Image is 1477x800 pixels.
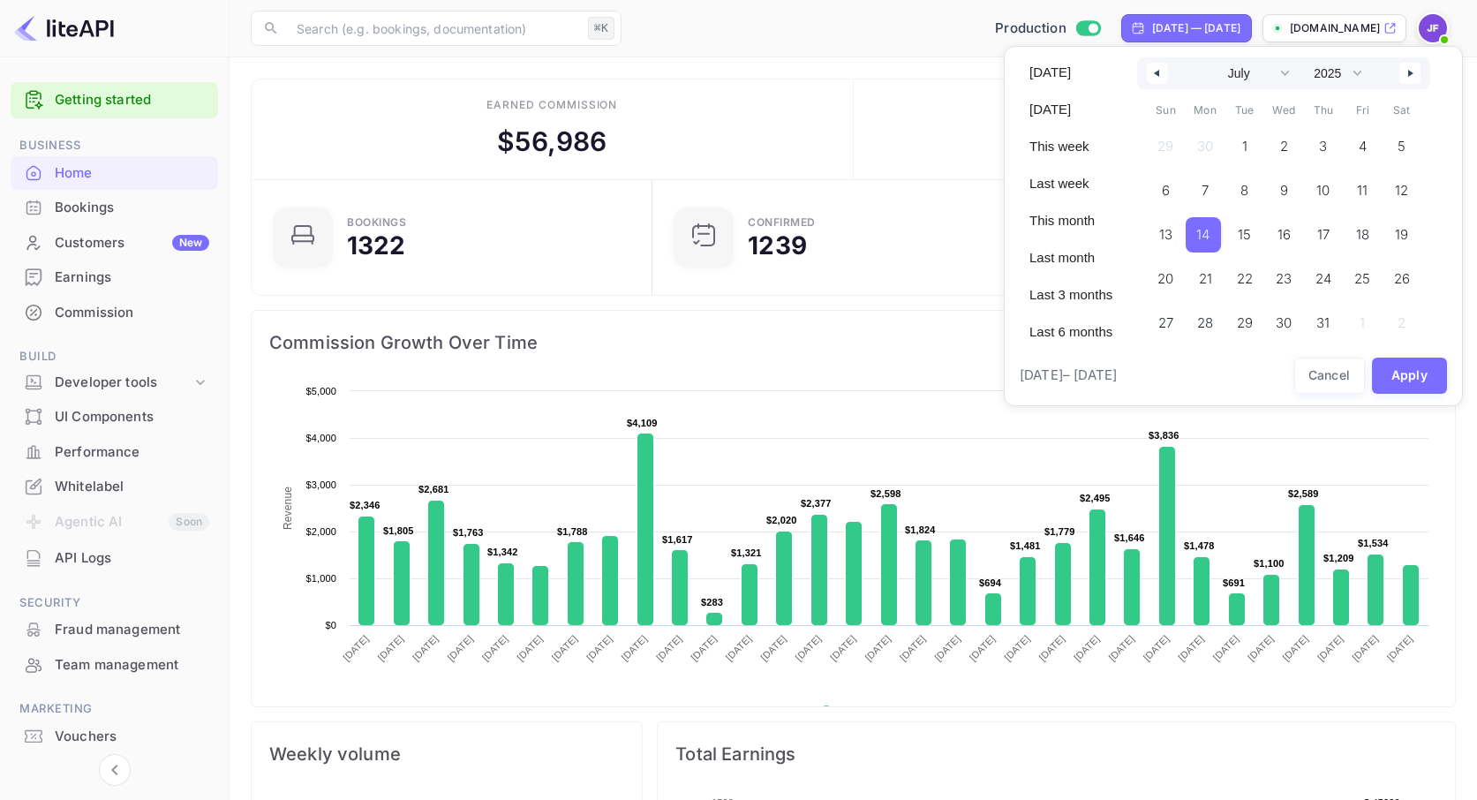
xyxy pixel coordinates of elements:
button: 11 [1343,169,1383,204]
span: 10 [1316,175,1330,207]
button: 20 [1146,257,1186,292]
button: 18 [1343,213,1383,248]
button: 8 [1225,169,1264,204]
span: 31 [1316,307,1330,339]
span: 7 [1202,175,1209,207]
span: 13 [1159,219,1172,251]
span: Wed [1264,96,1304,125]
button: 27 [1146,301,1186,336]
button: 16 [1264,213,1304,248]
span: 1 [1242,131,1247,162]
span: 11 [1357,175,1368,207]
span: 18 [1356,219,1369,251]
button: 31 [1303,301,1343,336]
span: [DATE] – [DATE] [1020,366,1117,386]
button: 24 [1303,257,1343,292]
button: 26 [1383,257,1422,292]
span: Mon [1186,96,1225,125]
span: 5 [1398,131,1405,162]
span: 9 [1280,175,1288,207]
button: This month [1019,206,1123,236]
span: 23 [1276,263,1292,295]
button: 21 [1186,257,1225,292]
button: 19 [1383,213,1422,248]
button: 5 [1383,125,1422,160]
button: 14 [1186,213,1225,248]
span: 28 [1197,307,1213,339]
span: 26 [1394,263,1410,295]
button: 9 [1264,169,1304,204]
button: 17 [1303,213,1343,248]
button: 29 [1225,301,1264,336]
span: 24 [1315,263,1331,295]
button: 22 [1225,257,1264,292]
button: 30 [1264,301,1304,336]
span: 3 [1319,131,1327,162]
button: Cancel [1294,358,1365,394]
span: 27 [1158,307,1173,339]
span: 8 [1240,175,1248,207]
span: 17 [1317,219,1330,251]
button: Last 6 months [1019,317,1123,347]
button: Last month [1019,243,1123,273]
span: 4 [1359,131,1367,162]
button: [DATE] [1019,94,1123,125]
span: 12 [1395,175,1408,207]
span: Thu [1303,96,1343,125]
button: 12 [1383,169,1422,204]
button: 15 [1225,213,1264,248]
span: 22 [1237,263,1253,295]
button: 23 [1264,257,1304,292]
button: [DATE] [1019,57,1123,87]
span: 16 [1277,219,1291,251]
button: 13 [1146,213,1186,248]
button: Last week [1019,169,1123,199]
span: 25 [1354,263,1370,295]
span: 15 [1238,219,1251,251]
button: 25 [1343,257,1383,292]
span: Fri [1343,96,1383,125]
button: 3 [1303,125,1343,160]
span: Sun [1146,96,1186,125]
span: Sat [1383,96,1422,125]
span: 30 [1276,307,1292,339]
span: 21 [1199,263,1212,295]
button: 4 [1343,125,1383,160]
span: 20 [1157,263,1173,295]
span: 29 [1237,307,1253,339]
button: 6 [1146,169,1186,204]
button: 28 [1186,301,1225,336]
button: Apply [1372,358,1448,394]
button: Last 3 months [1019,280,1123,310]
button: 2 [1264,125,1304,160]
span: 6 [1162,175,1170,207]
button: 1 [1225,125,1264,160]
span: Tue [1225,96,1264,125]
button: 7 [1186,169,1225,204]
button: This week [1019,132,1123,162]
button: 10 [1303,169,1343,204]
span: 19 [1395,219,1408,251]
span: 14 [1196,219,1209,251]
span: 2 [1280,131,1288,162]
